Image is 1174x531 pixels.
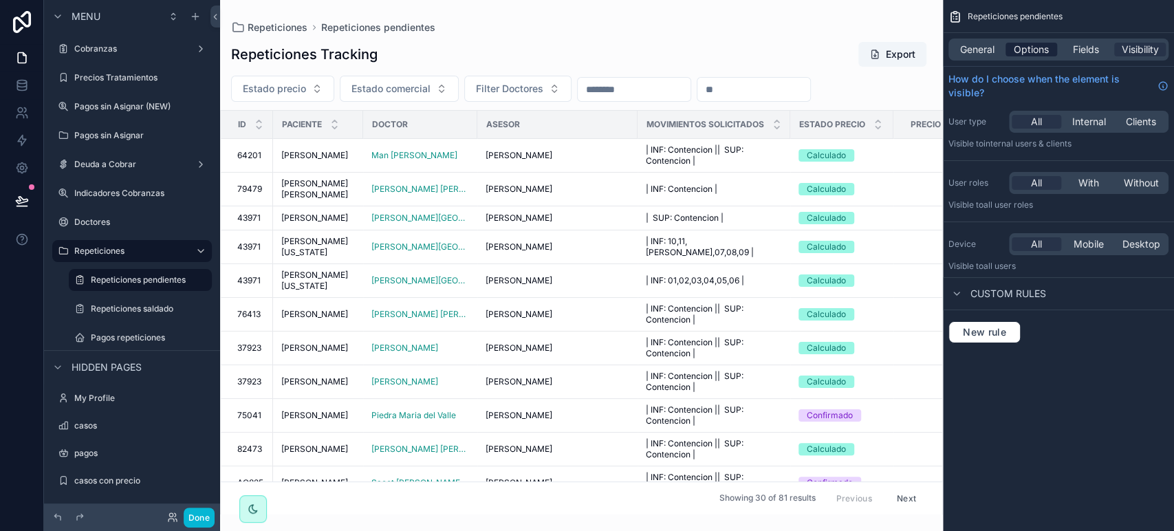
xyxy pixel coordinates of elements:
[957,326,1012,338] span: New rule
[1031,237,1042,251] span: All
[238,119,246,130] span: ID
[91,274,204,285] label: Repeticiones pendientes
[646,119,764,130] span: Movimientos solicitados
[1124,176,1159,190] span: Without
[52,387,212,409] a: My Profile
[237,444,262,455] span: 82473
[799,119,865,130] span: Estado precio
[52,67,212,89] a: Precios Tratamientos
[237,343,261,354] span: 37923
[719,492,815,503] span: Showing 30 of 81 results
[74,188,209,199] label: Indicadores Cobranzas
[69,298,212,320] a: Repeticiones saldado
[74,475,209,486] label: casos con precio
[887,487,926,508] button: Next
[237,309,261,320] span: 76413
[948,239,1003,250] label: Device
[184,508,215,528] button: Done
[52,182,212,204] a: Indicadores Cobranzas
[983,138,1072,149] span: Internal users & clients
[911,119,970,130] span: Precio total
[74,101,209,112] label: Pagos sin Asignar (NEW)
[74,130,209,141] label: Pagos sin Asignar
[1073,43,1099,56] span: Fields
[983,199,1033,210] span: All user roles
[948,72,1168,100] a: How do I choose when the element is visible?
[52,470,212,492] a: casos con precio
[52,442,212,464] a: pagos
[237,477,263,488] span: AQ825
[72,10,100,23] span: Menu
[1031,115,1042,129] span: All
[948,138,1168,149] p: Visible to
[52,211,212,233] a: Doctores
[1078,176,1099,190] span: With
[1014,43,1049,56] span: Options
[948,321,1021,343] button: New rule
[1072,115,1106,129] span: Internal
[237,410,261,421] span: 75041
[74,43,190,54] label: Cobranzas
[237,213,261,224] span: 43971
[237,275,261,286] span: 43971
[74,420,209,431] label: casos
[74,448,209,459] label: pagos
[1122,43,1159,56] span: Visibility
[52,153,212,175] a: Deuda a Cobrar
[91,303,209,314] label: Repeticiones saldado
[52,415,212,437] a: casos
[948,199,1168,210] p: Visible to
[948,116,1003,127] label: User type
[74,217,209,228] label: Doctores
[1126,115,1156,129] span: Clients
[69,327,212,349] a: Pagos repeticiones
[1074,237,1104,251] span: Mobile
[52,240,212,262] a: Repeticiones
[237,241,261,252] span: 43971
[74,246,184,257] label: Repeticiones
[948,261,1168,272] p: Visible to
[69,269,212,291] a: Repeticiones pendientes
[372,119,408,130] span: Doctor
[948,177,1003,188] label: User roles
[74,72,209,83] label: Precios Tratamientos
[237,184,262,195] span: 79479
[52,38,212,60] a: Cobranzas
[1031,176,1042,190] span: All
[960,43,994,56] span: General
[52,124,212,147] a: Pagos sin Asignar
[52,96,212,118] a: Pagos sin Asignar (NEW)
[282,119,322,130] span: Paciente
[237,376,261,387] span: 37923
[968,11,1063,22] span: Repeticiones pendientes
[74,159,190,170] label: Deuda a Cobrar
[486,119,520,130] span: Asesor
[237,150,261,161] span: 64201
[1122,237,1160,251] span: Desktop
[983,261,1016,271] span: all users
[970,287,1046,301] span: Custom rules
[91,332,209,343] label: Pagos repeticiones
[948,72,1152,100] span: How do I choose when the element is visible?
[72,360,142,374] span: Hidden pages
[74,393,209,404] label: My Profile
